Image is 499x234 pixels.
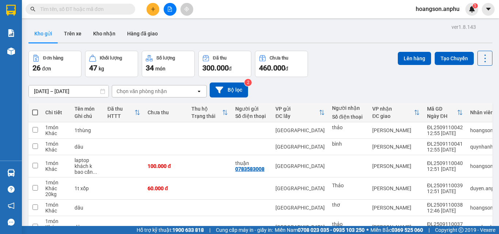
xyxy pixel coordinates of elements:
button: caret-down [482,3,495,16]
div: [PERSON_NAME] [372,127,420,133]
div: ĐL2509110037 [427,221,463,227]
div: 20 kg [45,191,67,197]
div: 0783583008 [235,166,264,172]
div: [GEOGRAPHIC_DATA] [275,127,325,133]
div: Người nhận [332,105,365,111]
img: warehouse-icon [7,47,15,55]
div: ver 1.8.143 [452,23,476,31]
span: 34 [146,64,154,72]
div: Mã GD [427,106,457,112]
div: 12:51 [DATE] [427,188,463,194]
div: ĐL2509110038 [427,202,463,208]
div: Khác [45,224,67,230]
div: Người gửi [235,106,268,112]
div: dâu [75,144,100,150]
button: Số lượng34món [142,51,195,77]
span: đ [229,66,232,72]
div: Đã thu [107,106,134,112]
div: 1 món [45,124,67,130]
div: Đã thu [213,55,226,61]
th: Toggle SortBy [369,103,423,122]
span: search [30,7,35,12]
th: Toggle SortBy [423,103,466,122]
div: 1 món [45,180,67,185]
img: icon-new-feature [469,6,475,12]
div: 12:55 [DATE] [427,130,463,136]
span: đ [285,66,288,72]
span: copyright [458,227,464,233]
span: 26 [33,64,41,72]
button: Tạo Chuyến [435,52,474,65]
div: 60.000 đ [148,185,184,191]
div: 1 món [45,141,67,147]
th: Toggle SortBy [272,103,328,122]
span: 1 [474,3,476,8]
div: 1t xốp [75,185,100,191]
div: 12:55 [DATE] [427,147,463,153]
span: caret-down [485,6,492,12]
div: 12:46 [DATE] [427,208,463,214]
div: HTTT [107,113,134,119]
div: 1 món [45,160,67,166]
div: Khối lượng [100,55,122,61]
button: Trên xe [58,25,87,42]
span: món [155,66,165,72]
div: [PERSON_NAME] [372,144,420,150]
button: Đơn hàng26đơn [28,51,81,77]
button: aim [180,3,193,16]
div: [GEOGRAPHIC_DATA] [275,205,325,211]
div: Trạng thái [191,113,222,119]
div: Thu hộ [191,106,222,112]
div: Khác [45,147,67,153]
div: [PERSON_NAME] [372,224,420,230]
div: thảo [332,221,365,227]
div: Khác [45,208,67,214]
div: bình [332,141,365,147]
span: | [428,226,430,234]
button: Bộ lọc [210,83,248,97]
div: VP nhận [372,106,414,112]
div: Số điện thoại [235,113,268,119]
div: Tên món [75,106,100,112]
div: Chưa thu [270,55,288,61]
div: Đơn hàng [43,55,63,61]
div: [GEOGRAPHIC_DATA] [275,185,325,191]
div: [GEOGRAPHIC_DATA] [275,144,325,150]
div: 1thùng [75,127,100,133]
div: [GEOGRAPHIC_DATA] [275,224,325,230]
div: 1 món [45,218,67,224]
div: ĐL2509110039 [427,183,463,188]
span: đơn [42,66,51,72]
button: file-add [164,3,176,16]
th: Toggle SortBy [104,103,144,122]
svg: open [196,88,202,94]
div: [PERSON_NAME] [372,185,420,191]
span: Miền Bắc [370,226,423,234]
span: kg [99,66,104,72]
button: plus [146,3,159,16]
div: Chọn văn phòng nhận [117,88,167,95]
div: Ngày ĐH [427,113,457,119]
strong: 0708 023 035 - 0935 103 250 [298,227,365,233]
input: Tìm tên, số ĐT hoặc mã đơn [40,5,126,13]
div: laptop [75,157,100,163]
button: Hàng đã giao [121,25,164,42]
strong: 1900 633 818 [172,227,204,233]
div: [PERSON_NAME] [372,205,420,211]
div: thuận [235,160,268,166]
span: ⚪️ [366,229,369,231]
div: [GEOGRAPHIC_DATA] [275,163,325,169]
strong: 0369 525 060 [392,227,423,233]
div: 100.000 đ [148,163,184,169]
span: aim [184,7,189,12]
th: Toggle SortBy [188,103,232,122]
button: Chưa thu460.000đ [255,51,308,77]
span: 47 [89,64,97,72]
div: Số lượng [156,55,175,61]
div: Chưa thu [148,110,184,115]
span: Cung cấp máy in - giấy in: [216,226,273,234]
div: khách k bao cẩn thận [75,163,100,175]
div: dâu [75,205,100,211]
button: Lên hàng [398,52,431,65]
span: Miền Nam [275,226,365,234]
